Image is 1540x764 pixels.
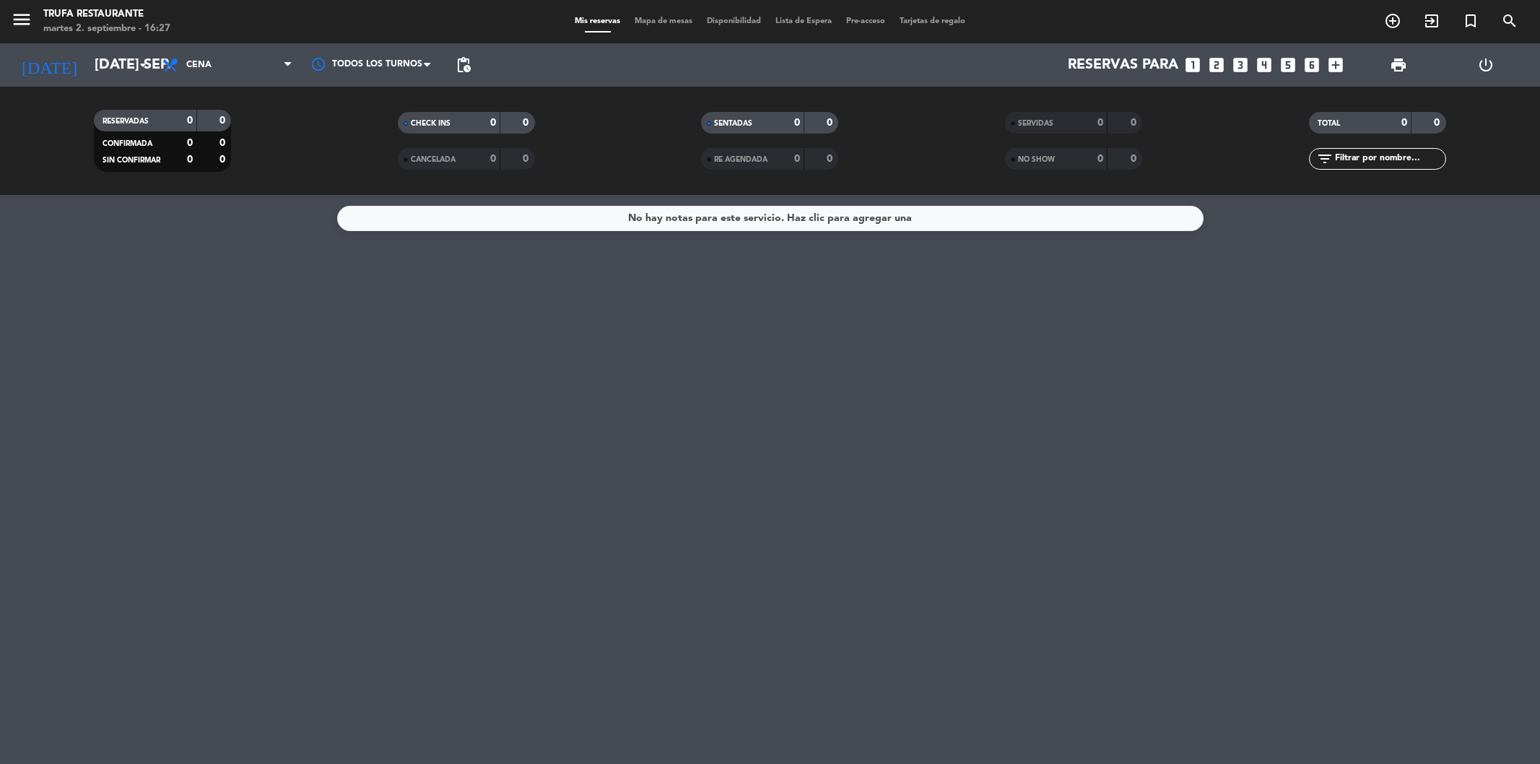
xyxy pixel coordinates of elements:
span: RESERVADAS [103,118,149,125]
span: CONFIRMADA [103,140,152,147]
i: filter_list [1316,150,1334,168]
span: Pre-acceso [839,17,892,25]
span: Tarjetas de regalo [892,17,973,25]
span: SENTADAS [714,120,752,127]
i: add_box [1326,56,1345,74]
i: menu [11,9,32,30]
strong: 0 [1131,154,1139,164]
span: TOTAL [1318,120,1340,127]
strong: 0 [187,155,193,165]
span: Mis reservas [567,17,627,25]
strong: 0 [523,118,531,128]
i: power_settings_new [1477,56,1495,74]
i: [DATE] [11,49,87,81]
strong: 0 [523,154,531,164]
div: martes 2. septiembre - 16:27 [43,22,170,36]
strong: 0 [827,154,835,164]
span: SERVIDAS [1018,120,1053,127]
strong: 0 [490,118,496,128]
i: add_circle_outline [1384,12,1401,30]
i: search [1501,12,1518,30]
span: print [1390,56,1407,74]
span: NO SHOW [1018,156,1055,163]
span: Mapa de mesas [627,17,700,25]
strong: 0 [794,154,800,164]
i: looks_one [1183,56,1202,74]
strong: 0 [219,155,228,165]
span: RE AGENDADA [714,156,767,163]
span: Lista de Espera [768,17,839,25]
i: looks_5 [1279,56,1297,74]
button: menu [11,9,32,35]
i: looks_6 [1302,56,1321,74]
div: Trufa Restaurante [43,7,170,22]
span: Reservas para [1068,56,1178,74]
i: exit_to_app [1423,12,1440,30]
div: LOG OUT [1442,43,1529,87]
strong: 0 [1097,154,1103,164]
strong: 0 [219,116,228,126]
strong: 0 [1401,118,1407,128]
i: looks_3 [1231,56,1250,74]
input: Filtrar por nombre... [1334,151,1445,167]
strong: 0 [794,118,800,128]
span: Disponibilidad [700,17,768,25]
strong: 0 [187,138,193,148]
strong: 0 [219,138,228,148]
i: looks_4 [1255,56,1274,74]
strong: 0 [187,116,193,126]
strong: 0 [827,118,835,128]
span: Cena [186,60,212,70]
span: CANCELADA [411,156,456,163]
i: turned_in_not [1462,12,1479,30]
span: CHECK INS [411,120,451,127]
div: No hay notas para este servicio. Haz clic para agregar una [628,210,912,227]
strong: 0 [490,154,496,164]
strong: 0 [1131,118,1139,128]
i: arrow_drop_down [134,56,152,74]
span: pending_actions [455,56,472,74]
span: SIN CONFIRMAR [103,157,160,164]
strong: 0 [1097,118,1103,128]
strong: 0 [1434,118,1443,128]
i: looks_two [1207,56,1226,74]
